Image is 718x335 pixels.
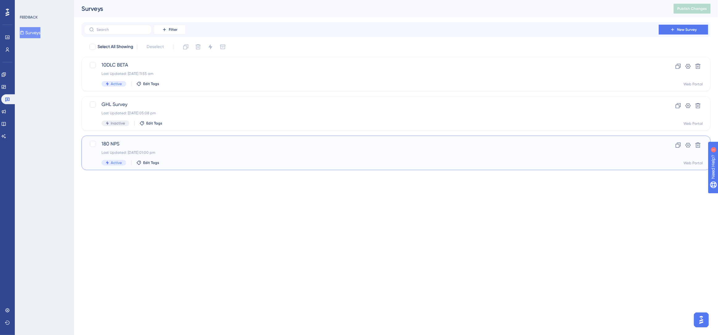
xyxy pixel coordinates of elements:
div: 1 [43,3,45,8]
span: New Survey [677,27,697,32]
span: Inactive [111,121,125,126]
button: New Survey [659,25,708,35]
span: Edit Tags [143,160,159,165]
button: Filter [154,25,185,35]
span: 10DLC BETA [102,61,641,69]
span: Need Help? [15,2,39,9]
span: Active [111,160,122,165]
span: Filter [169,27,177,32]
span: Deselect [147,43,164,51]
span: Active [111,81,122,86]
span: Edit Tags [143,81,159,86]
div: Last Updated: [DATE] 11:55 am [102,71,641,76]
button: Edit Tags [139,121,162,126]
div: Web Portal [683,82,703,87]
span: Select All Showing [98,43,133,51]
span: GHL Survey [102,101,641,108]
button: Edit Tags [136,160,159,165]
button: Surveys [20,27,40,38]
div: Web Portal [683,121,703,126]
div: Web Portal [683,161,703,165]
button: Publish Changes [674,4,711,14]
div: Surveys [81,4,658,13]
span: Edit Tags [146,121,162,126]
span: 180 NPS [102,140,641,148]
div: Last Updated: [DATE] 01:00 pm [102,150,641,155]
span: Publish Changes [677,6,707,11]
input: Search [97,27,147,32]
button: Deselect [141,41,169,52]
div: FEEDBACK [20,15,38,20]
button: Edit Tags [136,81,159,86]
iframe: UserGuiding AI Assistant Launcher [692,311,711,329]
div: Last Updated: [DATE] 05:08 pm [102,111,641,116]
